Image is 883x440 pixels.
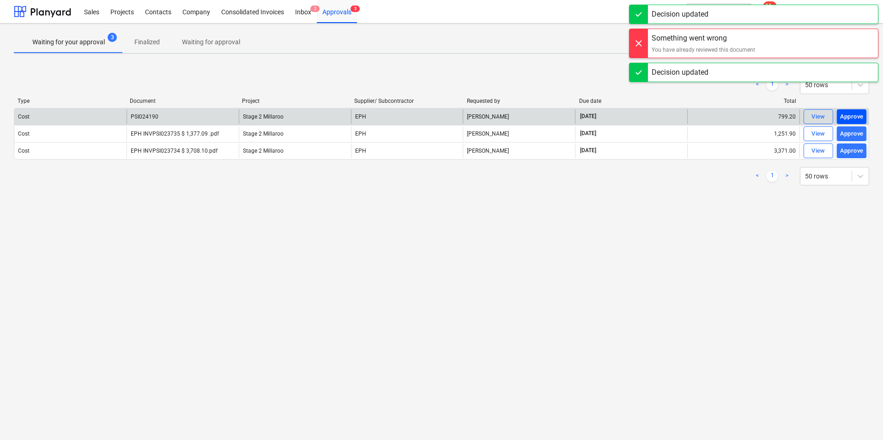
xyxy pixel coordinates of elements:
div: View [811,112,825,122]
div: Cost [18,148,30,154]
button: View [804,126,833,141]
div: 1,251.90 [687,126,799,141]
div: PSI024190 [131,113,158,120]
div: Decision updated [652,9,708,20]
div: Approve [840,146,864,156]
span: [DATE] [579,130,597,137]
p: Finalized [134,37,160,47]
a: Page 1 is your current page [767,171,778,182]
div: Decision updated [652,67,708,78]
div: Document [130,98,235,104]
button: Approve [837,143,866,158]
div: View [811,146,825,156]
div: EPH INVPSI023735 $ 1,377.09 .pdf [131,131,219,137]
span: Stage 2 Millaroo [243,131,284,137]
div: Supplier/ Subcontractor [354,98,459,104]
iframe: Chat Widget [837,396,883,440]
div: Due date [579,98,684,104]
a: Previous page [752,79,763,90]
div: EPH [351,126,463,141]
div: [PERSON_NAME] [463,109,575,124]
span: 3 [108,33,117,42]
button: Approve [837,109,866,124]
div: Cost [18,113,30,120]
div: Approve [840,112,864,122]
div: You have already reviewed this document [652,46,755,54]
div: 3,371.00 [687,143,799,158]
div: Total [691,98,796,104]
button: View [804,109,833,124]
div: EPH INVPSI023734 $ 3,708.10.pdf [131,148,218,154]
div: Type [18,98,122,104]
a: Next page [781,79,792,90]
p: Waiting for your approval [32,37,105,47]
div: Cost [18,131,30,137]
span: 3 [351,6,360,12]
div: [PERSON_NAME] [463,126,575,141]
span: Stage 2 Millaroo [243,148,284,154]
p: Waiting for approval [182,37,240,47]
div: Something went wrong [652,33,755,44]
a: Next page [781,171,792,182]
a: Page 1 is your current page [767,79,778,90]
div: Approve [840,129,864,139]
div: EPH [351,143,463,158]
button: View [804,143,833,158]
div: View [811,129,825,139]
span: [DATE] [579,147,597,155]
div: Project [242,98,347,104]
span: 2 [310,6,320,12]
div: [PERSON_NAME] [463,143,575,158]
span: [DATE] [579,113,597,120]
div: EPH [351,109,463,124]
div: 799.20 [687,109,799,124]
div: Requested by [467,98,572,104]
span: Stage 2 Millaroo [243,113,284,120]
button: Approve [837,126,866,141]
a: Previous page [752,171,763,182]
